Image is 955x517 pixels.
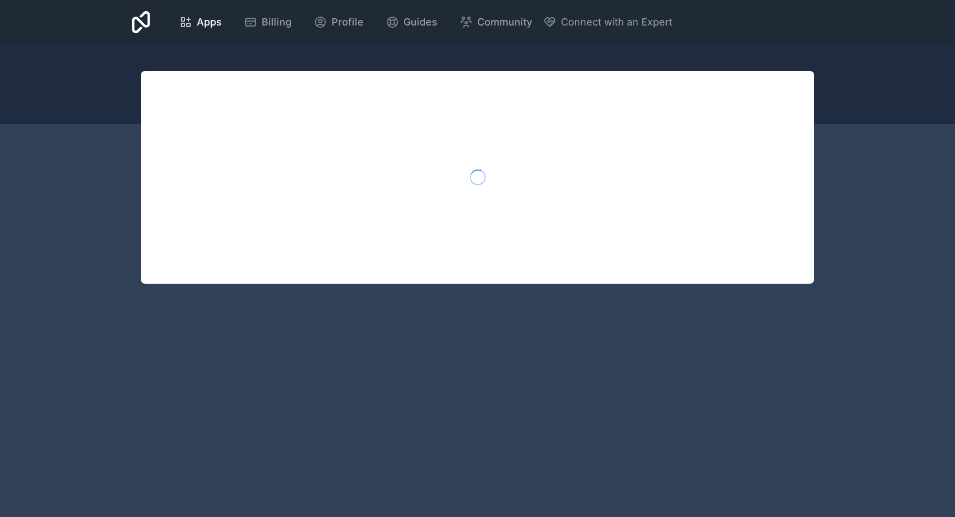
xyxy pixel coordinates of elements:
a: Profile [305,10,372,34]
a: Community [451,10,541,34]
button: Connect with an Expert [543,14,672,30]
a: Apps [170,10,231,34]
span: Guides [404,14,437,30]
span: Connect with an Expert [561,14,672,30]
span: Community [477,14,532,30]
span: Profile [331,14,364,30]
a: Guides [377,10,446,34]
a: Billing [235,10,300,34]
span: Billing [262,14,292,30]
span: Apps [197,14,222,30]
